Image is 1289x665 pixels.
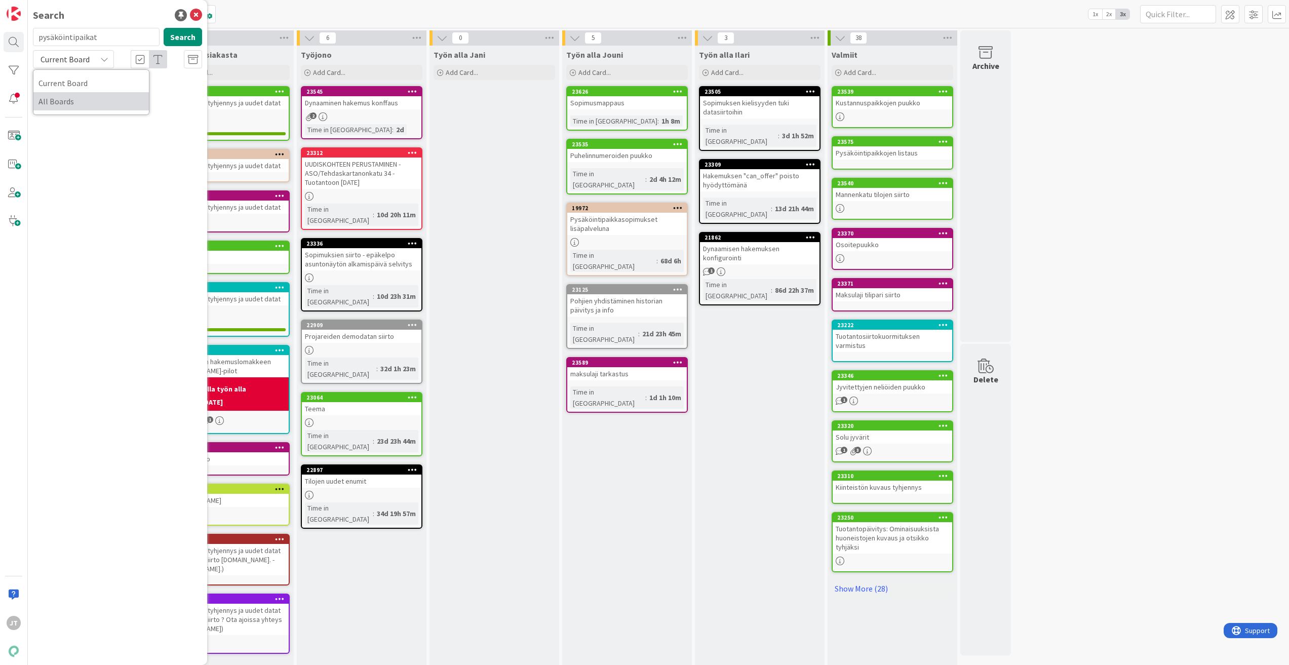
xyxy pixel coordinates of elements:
div: 16711 [169,87,289,96]
div: 23336 [302,239,421,248]
a: 21605Dynaamisen hakemuslomakkeen [PERSON_NAME]-pilotJounilla työn allaBlocked:[DATE] [168,345,290,434]
div: 20876Ympäristön tyhjennys ja uudet datat (Seuraava siirto [DOMAIN_NAME]. - [DOMAIN_NAME].) [169,535,289,575]
span: : [771,285,772,296]
div: Dynaamisen hakemuksen konfigurointi [700,242,819,264]
span: 0 [452,32,469,44]
div: 21862Dynaamisen hakemuksen konfigurointi [700,233,819,264]
div: 23184 [169,242,289,251]
div: Dynaamisen hakemuslomakkeen [PERSON_NAME]-pilot [169,355,289,377]
div: Ympäristön tyhjennys ja uudet datat [169,201,289,214]
div: 32d 1h 23m [378,363,418,374]
div: Teema [302,402,421,415]
div: 16711 [174,88,289,95]
div: 23309 [700,160,819,169]
div: Ympäristön tyhjennys ja uudet datat [169,159,289,172]
span: : [778,130,779,141]
div: 23535 [572,141,687,148]
div: Time in [GEOGRAPHIC_DATA] [570,323,638,345]
span: 1 [708,267,715,274]
div: 22897 [302,465,421,475]
span: 3x [1116,9,1129,19]
span: 2 [310,112,317,119]
span: 1x [1088,9,1102,19]
a: 23309Hakemuksen "can_offer" poisto hyödyttömänäTime in [GEOGRAPHIC_DATA]:13d 21h 44m [699,159,821,224]
div: 23310 [837,473,952,480]
div: Time in [GEOGRAPHIC_DATA] [703,198,771,220]
span: Add Card... [578,68,611,77]
button: Search [164,28,202,46]
div: 23312 [306,149,421,157]
div: maksulaji tarkastus [567,367,687,380]
div: 23626 [572,88,687,95]
div: 23309 [705,161,819,168]
span: Add Card... [313,68,345,77]
div: 17711Ympäristön tyhjennys ja uudet datat [169,283,289,305]
div: 23125 [567,285,687,294]
div: 34d 19h 57m [374,508,418,519]
div: Sopimuksien siirto - epäkelpo asuntonäytön alkamispäivä selvitys [302,248,421,270]
div: 1h 8m [659,115,683,127]
div: 23535Puhelinnumeroiden puukko [567,140,687,162]
a: 23312UUDISKOHTEEN PERUSTAMINEN - ASO/Tehdaskartanonkatu 34 - Tuotantoon [DATE]Time in [GEOGRAPHIC... [301,147,422,230]
div: 23545 [306,88,421,95]
div: Tuotantosiirtokuormituksen varmistus [833,330,952,352]
div: Ympäristön tyhjennys ja uudet datat (Seuraava siirto [DOMAIN_NAME]. - [DOMAIN_NAME].) [169,544,289,575]
div: 3d 1h 52m [779,130,816,141]
div: Time in [GEOGRAPHIC_DATA] [570,250,656,272]
div: 23310 [833,472,952,481]
div: 23320Solu jyvärit [833,421,952,444]
div: 23575 [833,137,952,146]
div: 21d 23h 45m [640,328,684,339]
div: 10d 20h 11m [374,209,418,220]
div: Asiakastieto [169,452,289,465]
span: 2x [1102,9,1116,19]
div: 23320 [837,422,952,429]
div: 23589 [572,359,687,366]
div: Puhelinnumeroiden puukko [567,149,687,162]
b: Jounilla työn alla [189,385,246,393]
div: 23545 [302,87,421,96]
div: 23540 [837,180,952,187]
a: Current Board [33,74,149,92]
div: Search [33,8,64,23]
div: Dynaaminen hakemus konffaus [302,96,421,109]
span: 1 [207,416,213,423]
div: 21862 [700,233,819,242]
span: Add Card... [711,68,744,77]
div: 23064 [302,393,421,402]
div: 22077 [169,485,289,494]
div: 20876 [174,536,289,543]
div: 23d 23h 44m [374,436,418,447]
div: Solu jyvärit [833,431,952,444]
img: avatar [7,644,21,658]
div: 22077 [174,486,289,493]
a: 19972Pysäköintipaikkasopimukset lisäpalvelunaTime in [GEOGRAPHIC_DATA]:68d 6h [566,203,688,276]
div: 21605 [174,347,289,354]
div: 23540Mannenkatu tilojen siirto [833,179,952,201]
div: Archive [972,60,999,72]
span: Valmiit [832,50,857,60]
div: 23371 [837,280,952,287]
a: All Boards [33,92,149,110]
div: Time in [GEOGRAPHIC_DATA] [703,125,778,147]
div: Time in [GEOGRAPHIC_DATA] [703,279,771,301]
span: : [645,174,647,185]
span: : [373,291,374,302]
div: 22938 [174,444,289,451]
div: 21862 [705,234,819,241]
div: 22909 [302,321,421,330]
div: 16711Ympäristön tyhjennys ja uudet datat [169,87,289,109]
div: 23222 [833,321,952,330]
a: 20864Ympäristön tyhjennys ja uudet datat (Seuraava siirto ? Ota ajoissa yhteys [PERSON_NAME]) [168,594,290,654]
div: Ympäristön tyhjennys ja uudet datat [169,292,289,305]
div: JT [7,616,21,630]
div: 19879 [174,151,289,158]
span: 1 [841,397,847,403]
a: 23222Tuotantosiirtokuormituksen varmistus [832,320,953,362]
span: Current Board [38,75,144,91]
div: 23222Tuotantosiirtokuormituksen varmistus [833,321,952,352]
div: 23370 [833,229,952,238]
div: Sopimuksen kielisyyden tuki datasiirtoihin [700,96,819,119]
a: 23336Sopimuksien siirto - epäkelpo asuntonäytön alkamispäivä selvitysTime in [GEOGRAPHIC_DATA]:10... [301,238,422,311]
div: Time in [GEOGRAPHIC_DATA] [570,115,657,127]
